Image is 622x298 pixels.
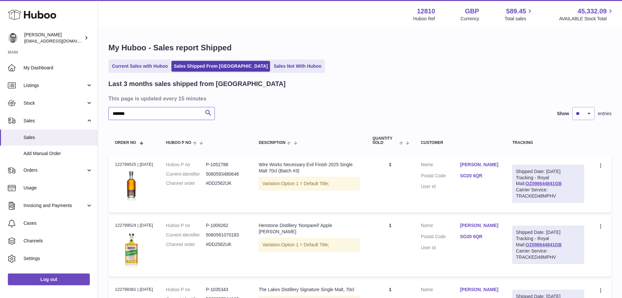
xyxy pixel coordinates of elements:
[504,16,534,22] span: Total sales
[206,162,246,168] dd: P-1052788
[166,141,191,145] span: Huboo P no
[421,287,460,294] dt: Name
[526,181,562,186] a: OZ098644841GB
[421,222,460,230] dt: Name
[24,202,86,209] span: Invoicing and Payments
[24,100,86,106] span: Stock
[460,162,499,168] a: [PERSON_NAME]
[465,7,479,16] strong: GBP
[271,61,324,72] a: Sales Not With Huboo
[259,141,285,145] span: Description
[206,180,246,186] dd: #DD2562UK
[259,177,359,190] div: Variation:
[557,111,569,117] label: Show
[206,171,246,177] dd: 5060593480646
[512,165,584,203] div: Tracking - Royal Mail:
[24,167,86,173] span: Orders
[366,155,414,213] td: 1
[108,79,286,88] h2: Last 3 months sales shipped from [GEOGRAPHIC_DATA]
[559,7,614,22] a: 45,332.09 AVAILABLE Stock Total
[578,7,607,16] span: 45,332.09
[166,162,206,168] dt: Huboo P no
[421,141,499,145] div: Customer
[24,220,93,226] span: Cases
[417,7,435,16] strong: 12810
[24,255,93,262] span: Settings
[461,16,479,22] div: Currency
[206,241,246,248] dd: #DD2562UK
[166,180,206,186] dt: Channel order
[8,33,18,43] img: internalAdmin-12810@internal.huboo.com
[516,229,581,236] div: Shipped Date: [DATE]
[24,82,86,89] span: Listings
[421,173,460,181] dt: Postal Code
[413,16,435,22] div: Huboo Ref
[171,61,270,72] a: Sales Shipped From [GEOGRAPHIC_DATA]
[598,111,612,117] span: entries
[115,162,153,167] div: 122799525 | [DATE]
[24,32,83,44] div: [PERSON_NAME]
[166,232,206,238] dt: Current identifier
[506,7,526,16] span: 589.45
[24,238,93,244] span: Channels
[206,287,246,293] dd: P-1035343
[115,222,153,228] div: 122799524 | [DATE]
[504,7,534,22] a: 589.45 Total sales
[24,65,93,71] span: My Dashboard
[166,222,206,229] dt: Huboo P no
[24,118,86,124] span: Sales
[115,231,148,269] img: Nonpareil_bottle.webp
[166,171,206,177] dt: Current identifier
[115,287,153,292] div: 122798381 | [DATE]
[259,287,359,293] div: The Lakes Distillery Signature Single Malt, 70cl
[512,141,584,145] div: Tracking
[206,222,246,229] dd: P-1009262
[259,222,359,235] div: Henstone Distillery 'Nonpareil' Apple [PERSON_NAME]
[512,226,584,264] div: Tracking - Royal Mail:
[166,241,206,248] dt: Channel order
[8,273,90,285] a: Log out
[460,173,499,179] a: SO20 6QR
[460,234,499,240] a: SO20 6QR
[110,61,170,72] a: Current Sales with Huboo
[516,187,581,199] div: Carrier Service: TRACKED48MPHV
[108,95,610,102] h3: This page is updated every 15 minutes
[115,169,148,202] img: wire-works-necessary-evil-finish-2023-english-whisky-433082.jpg
[516,248,581,260] div: Carrier Service: TRACKED48MPHV
[421,184,460,190] dt: User Id
[421,245,460,251] dt: User Id
[24,185,93,191] span: Usage
[516,168,581,175] div: Shipped Date: [DATE]
[115,141,136,145] span: Order No
[259,238,359,252] div: Variation:
[421,234,460,241] dt: Postal Code
[206,232,246,238] dd: 5060561070183
[24,150,93,157] span: Add Manual Order
[460,222,499,229] a: [PERSON_NAME]
[373,136,398,145] span: Quantity Sold
[24,38,96,44] span: [EMAIL_ADDRESS][DOMAIN_NAME]
[281,181,329,186] span: Option 1 = Default Title;
[559,16,614,22] span: AVAILABLE Stock Total
[108,43,612,53] h1: My Huboo - Sales report Shipped
[526,242,562,247] a: OZ098644841GB
[281,242,329,247] span: Option 1 = Default Title;
[460,287,499,293] a: [PERSON_NAME]
[259,162,359,174] div: Wire Works Necessary Evil Finish 2025 Single Malt 70cl (Batch #3)
[421,162,460,169] dt: Name
[24,134,93,141] span: Sales
[166,287,206,293] dt: Huboo P no
[366,216,414,277] td: 1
